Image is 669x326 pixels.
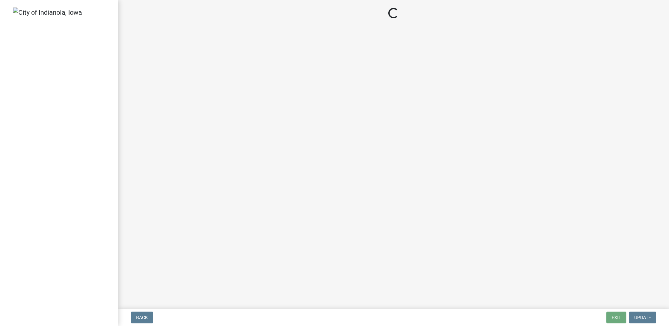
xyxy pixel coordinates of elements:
[634,315,651,320] span: Update
[606,312,626,323] button: Exit
[13,8,82,17] img: City of Indianola, Iowa
[629,312,656,323] button: Update
[136,315,148,320] span: Back
[131,312,153,323] button: Back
